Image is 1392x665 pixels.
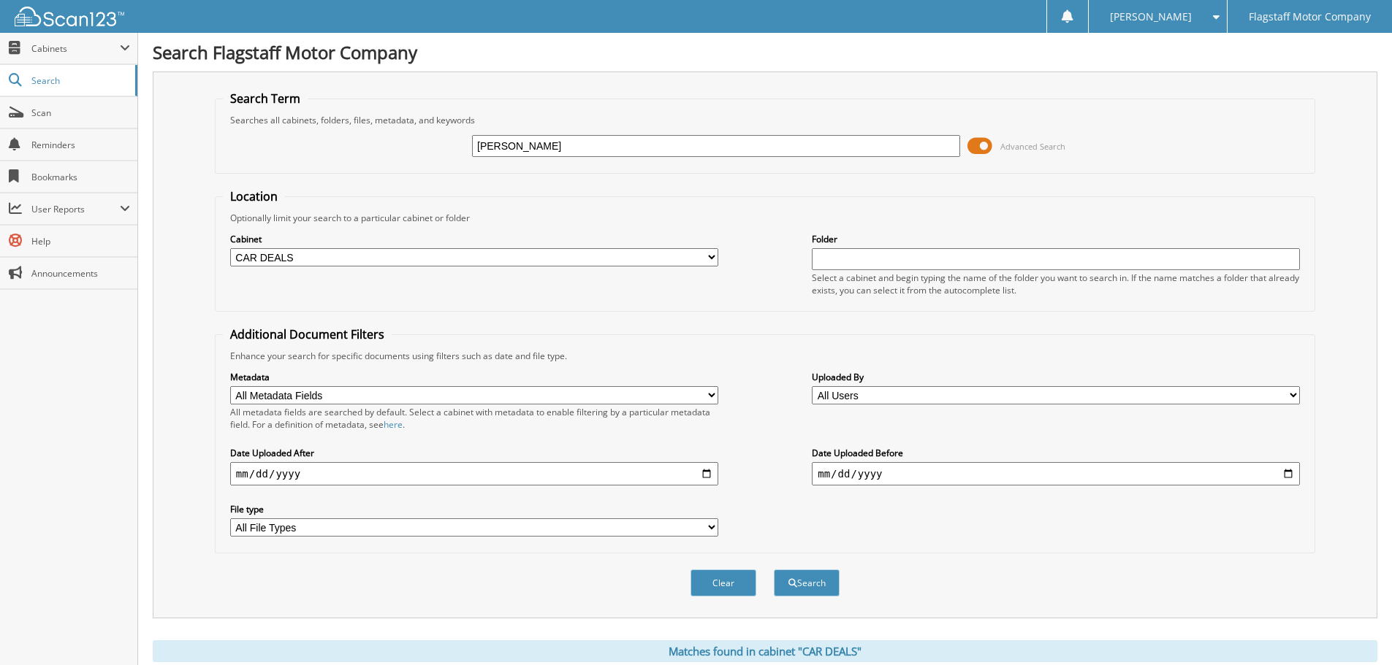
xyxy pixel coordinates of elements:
[31,171,130,183] span: Bookmarks
[223,212,1307,224] div: Optionally limit your search to a particular cabinet or folder
[31,107,130,119] span: Scan
[812,447,1300,459] label: Date Uploaded Before
[691,569,756,596] button: Clear
[1110,12,1192,21] span: [PERSON_NAME]
[31,139,130,151] span: Reminders
[223,188,285,204] legend: Location
[1000,141,1065,152] span: Advanced Search
[230,447,718,459] label: Date Uploaded After
[1249,12,1371,21] span: Flagstaff Motor Company
[230,371,718,383] label: Metadata
[774,569,840,596] button: Search
[230,406,718,431] div: All metadata fields are searched by default. Select a cabinet with metadata to enable filtering b...
[812,272,1300,296] div: Select a cabinet and begin typing the name of the folder you want to search in. If the name match...
[223,326,392,342] legend: Additional Document Filters
[230,503,718,515] label: File type
[812,462,1300,485] input: end
[15,7,124,26] img: scan123-logo-white.svg
[230,462,718,485] input: start
[223,91,308,107] legend: Search Term
[230,233,718,245] label: Cabinet
[384,418,403,431] a: here
[31,42,120,55] span: Cabinets
[812,371,1300,383] label: Uploaded By
[31,203,120,215] span: User Reports
[31,267,130,280] span: Announcements
[153,640,1377,662] div: Matches found in cabinet "CAR DEALS"
[223,350,1307,362] div: Enhance your search for specific documents using filters such as date and file type.
[1319,595,1392,665] iframe: Chat Widget
[31,74,128,87] span: Search
[812,233,1300,245] label: Folder
[31,235,130,247] span: Help
[223,114,1307,126] div: Searches all cabinets, folders, files, metadata, and keywords
[153,40,1377,64] h1: Search Flagstaff Motor Company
